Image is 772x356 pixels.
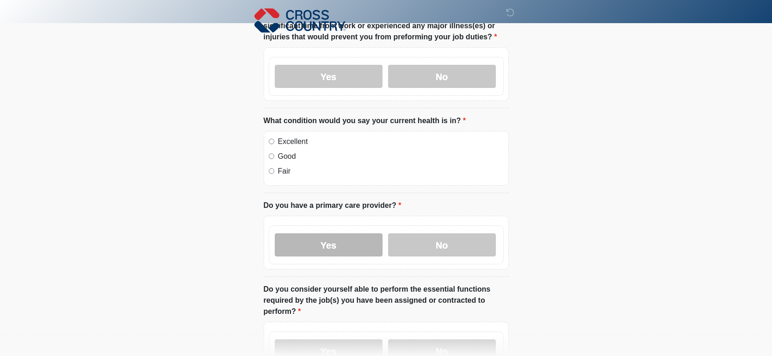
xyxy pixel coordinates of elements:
[278,151,504,162] label: Good
[254,7,346,34] img: Cross Country Logo
[264,200,401,211] label: Do you have a primary care provider?
[275,233,383,256] label: Yes
[278,136,504,147] label: Excellent
[275,65,383,88] label: Yes
[269,138,275,144] input: Excellent
[388,65,496,88] label: No
[264,115,466,126] label: What condition would you say your current health is in?
[278,166,504,177] label: Fair
[269,168,275,174] input: Fair
[264,284,509,317] label: Do you consider yourself able to perform the essential functions required by the job(s) you have ...
[269,153,275,159] input: Good
[388,233,496,256] label: No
